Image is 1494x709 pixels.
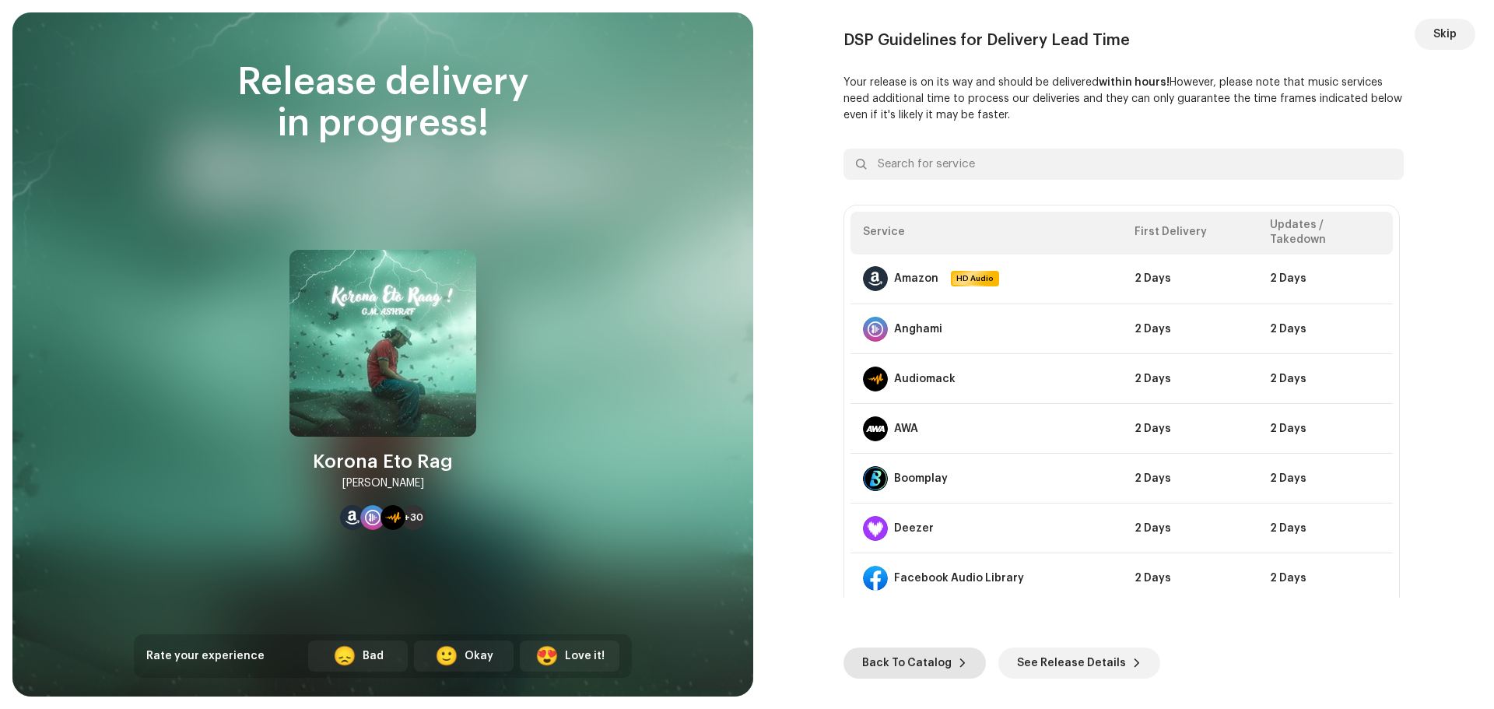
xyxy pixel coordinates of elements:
[1122,354,1257,404] td: 2 Days
[134,62,632,145] div: Release delivery in progress!
[1257,504,1393,553] td: 2 Days
[843,75,1404,124] p: Your release is on its way and should be delivered However, please note that music services need ...
[894,323,942,335] div: Anghami
[1257,454,1393,504] td: 2 Days
[565,648,605,665] div: Love it!
[894,272,938,285] div: Amazon
[1099,77,1170,88] b: within hours!
[1122,504,1257,553] td: 2 Days
[894,423,918,435] div: AWA
[1257,354,1393,404] td: 2 Days
[843,31,1404,50] div: DSP Guidelines for Delivery Lead Time
[363,648,384,665] div: Bad
[435,647,458,665] div: 🙂
[1017,648,1126,679] span: See Release Details
[1122,553,1257,603] td: 2 Days
[1122,304,1257,354] td: 2 Days
[404,511,423,524] span: +30
[1415,19,1475,50] button: Skip
[894,472,948,485] div: Boomplay
[313,449,453,474] div: Korona Eto Rag
[146,651,265,662] span: Rate your experience
[1257,212,1393,254] th: Updates / Takedown
[1122,454,1257,504] td: 2 Days
[850,212,1122,254] th: Service
[1257,553,1393,603] td: 2 Days
[894,572,1024,584] div: Facebook Audio Library
[1122,404,1257,454] td: 2 Days
[843,648,986,679] button: Back To Catalog
[289,250,476,437] img: 0429fe38-3f4f-45eb-8427-cb5903b4f97b
[1257,304,1393,354] td: 2 Days
[894,373,956,385] div: Audiomack
[1433,19,1457,50] span: Skip
[1257,404,1393,454] td: 2 Days
[1257,254,1393,304] td: 2 Days
[535,647,559,665] div: 😍
[333,647,356,665] div: 😞
[998,648,1160,679] button: See Release Details
[465,648,493,665] div: Okay
[952,272,998,285] span: HD Audio
[862,648,952,679] span: Back To Catalog
[342,474,424,493] div: [PERSON_NAME]
[843,149,1404,180] input: Search for service
[894,522,934,535] div: Deezer
[1122,254,1257,304] td: 2 Days
[1122,212,1257,254] th: First Delivery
